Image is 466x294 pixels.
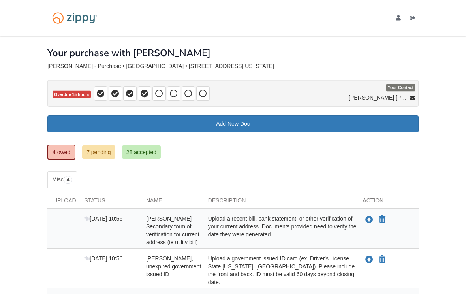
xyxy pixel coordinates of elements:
[140,196,202,208] div: Name
[47,196,78,208] div: Upload
[378,255,386,264] button: Declare David Stephens - Valid, unexpired government issued ID not applicable
[122,145,161,159] a: 28 accepted
[47,63,419,70] div: [PERSON_NAME] - Purchase • [GEOGRAPHIC_DATA] • [STREET_ADDRESS][US_STATE]
[146,215,199,245] span: [PERSON_NAME] - Secondary form of verification for current address (ie utility bill)
[202,196,357,208] div: Description
[84,215,122,222] span: [DATE] 10:56
[386,84,415,92] span: Your Contact
[47,48,210,58] h1: Your purchase with [PERSON_NAME]
[47,9,102,27] img: Logo
[53,91,91,98] span: Overdue 15 hours
[410,15,419,23] a: Log out
[365,254,374,265] button: Upload David Stephens - Valid, unexpired government issued ID
[202,254,357,286] div: Upload a government issued ID card (ex. Driver's License, State [US_STATE], [GEOGRAPHIC_DATA]). P...
[202,215,357,246] div: Upload a recent bill, bank statement, or other verification of your current address. Documents pr...
[349,94,408,102] span: [PERSON_NAME] [PERSON_NAME]
[378,215,386,224] button: Declare David Stephens - Secondary form of verification for current address (ie utility bill) not...
[365,215,374,225] button: Upload David Stephens - Secondary form of verification for current address (ie utility bill)
[396,15,404,23] a: edit profile
[78,196,140,208] div: Status
[64,176,73,184] span: 4
[47,145,75,160] a: 4 owed
[47,171,77,188] a: Misc
[47,115,419,132] a: Add New Doc
[82,145,115,159] a: 7 pending
[146,255,201,277] span: [PERSON_NAME], unexpired government issued ID
[357,196,419,208] div: Action
[84,255,122,262] span: [DATE] 10:56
